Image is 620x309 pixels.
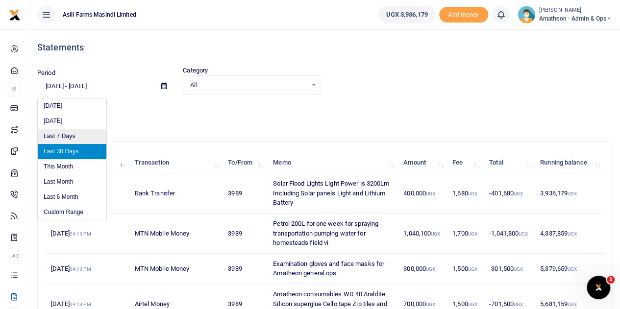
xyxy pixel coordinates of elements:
[447,152,484,173] th: Fee: activate to sort column ascending
[447,214,484,254] td: 1,700
[378,6,435,24] a: UGX 3,936,179
[535,152,604,173] th: Running balance: activate to sort column ascending
[223,214,268,254] td: 3989
[268,152,398,173] th: Memo: activate to sort column ascending
[514,266,523,272] small: UGX
[190,80,306,90] span: All
[568,191,577,196] small: UGX
[59,10,140,19] span: Asili Farms Masindi Limited
[38,144,106,159] li: Last 30 Days
[431,231,440,237] small: UGX
[70,302,91,307] small: 04:13 PM
[398,254,447,284] td: 300,000
[70,231,91,237] small: 04:13 PM
[268,173,398,214] td: Solar Flood Lights Light Power is 3200Lm Including Solar panels Light and Lithium Battery
[568,266,577,272] small: UGX
[46,214,129,254] td: [DATE]
[607,276,615,284] span: 1
[38,114,106,129] li: [DATE]
[518,6,535,24] img: profile-user
[70,266,91,272] small: 04:13 PM
[386,10,427,20] span: UGX 3,936,179
[268,254,398,284] td: Examination gloves and face masks for Amatheon general ops
[568,231,577,237] small: UGX
[439,10,488,18] a: Add money
[9,9,21,21] img: logo-small
[484,254,535,284] td: -301,500
[535,173,604,214] td: 3,936,179
[8,81,21,97] li: M
[38,159,106,174] li: This Month
[535,254,604,284] td: 5,379,659
[439,7,488,23] li: Toup your wallet
[183,66,208,75] label: Category
[37,68,55,78] label: Period
[439,7,488,23] span: Add money
[38,98,106,114] li: [DATE]
[468,302,477,307] small: UGX
[38,190,106,205] li: Last 6 Month
[426,191,435,196] small: UGX
[223,254,268,284] td: 3989
[587,276,610,299] iframe: Intercom live chat
[426,266,435,272] small: UGX
[535,214,604,254] td: 4,337,859
[38,174,106,190] li: Last Month
[426,302,435,307] small: UGX
[37,106,612,117] p: Download
[468,191,477,196] small: UGX
[268,214,398,254] td: Petrol 200L for one week for spraying transportation pumping water for homesteads field vi
[398,173,447,214] td: 400,000
[129,254,223,284] td: MTN Mobile Money
[37,78,153,95] input: select period
[447,173,484,214] td: 1,680
[484,173,535,214] td: -401,680
[447,254,484,284] td: 1,500
[46,254,129,284] td: [DATE]
[539,14,612,23] span: Amatheon - Admin & Ops
[38,205,106,220] li: Custom Range
[129,173,223,214] td: Bank Transfer
[8,248,21,264] li: Ac
[568,302,577,307] small: UGX
[518,6,612,24] a: profile-user [PERSON_NAME] Amatheon - Admin & Ops
[484,214,535,254] td: -1,041,800
[9,11,21,18] a: logo-small logo-large logo-large
[468,231,477,237] small: UGX
[468,266,477,272] small: UGX
[514,191,523,196] small: UGX
[539,6,612,15] small: [PERSON_NAME]
[129,152,223,173] th: Transaction: activate to sort column ascending
[129,214,223,254] td: MTN Mobile Money
[519,231,528,237] small: UGX
[398,152,447,173] th: Amount: activate to sort column ascending
[484,152,535,173] th: Total: activate to sort column ascending
[514,302,523,307] small: UGX
[223,173,268,214] td: 3989
[37,42,612,53] h4: Statements
[223,152,268,173] th: To/From: activate to sort column ascending
[398,214,447,254] td: 1,040,100
[38,129,106,144] li: Last 7 Days
[374,6,439,24] li: Wallet ballance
